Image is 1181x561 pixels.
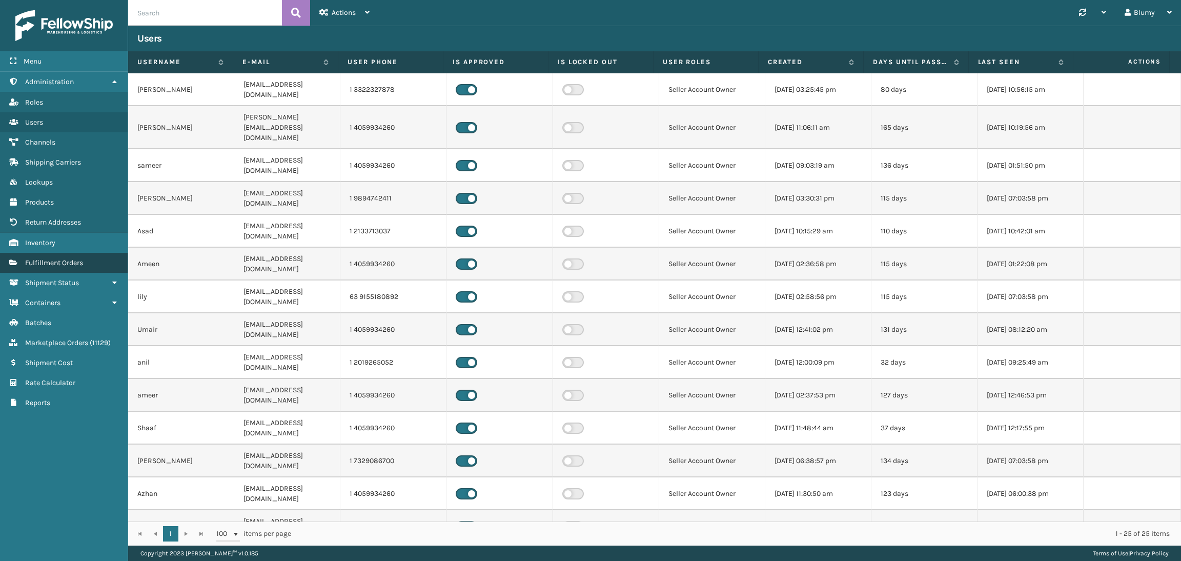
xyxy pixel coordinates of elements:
td: 1 7329086700 [340,445,446,477]
td: Seller Account Owner [659,379,765,412]
td: [DATE] 07:03:58 pm [978,182,1084,215]
td: [DATE] 12:41:02 pm [765,313,871,346]
td: Administrators [659,510,765,543]
td: Seller Account Owner [659,215,765,248]
td: Seller Account Owner [659,445,765,477]
label: User Roles [663,57,749,67]
td: [DATE] 02:36:58 pm [765,248,871,280]
td: [DATE] 10:32:28 am [978,510,1084,543]
td: [EMAIL_ADDRESS][DOMAIN_NAME] [234,313,340,346]
span: Products [25,198,54,207]
span: Inventory [25,238,55,247]
td: [EMAIL_ADDRESS][DOMAIN_NAME] [234,182,340,215]
span: Actions [332,8,356,17]
td: sameer [128,149,234,182]
label: Last Seen [978,57,1054,67]
td: [EMAIL_ADDRESS][DOMAIN_NAME] [234,280,340,313]
span: Actions [1076,53,1167,70]
a: 1 [163,526,178,542]
p: Copyright 2023 [PERSON_NAME]™ v 1.0.185 [140,546,258,561]
td: [DATE] 03:30:31 pm [765,182,871,215]
td: 165 days [871,106,978,149]
td: [DATE] 10:19:56 am [978,106,1084,149]
span: Roles [25,98,43,107]
span: Return Addresses [25,218,81,227]
td: 1 9894742411 [340,182,446,215]
img: logo [15,10,113,41]
td: [PERSON_NAME] [128,182,234,215]
td: 1 4059934260 [340,477,446,510]
td: 115 days [871,280,978,313]
td: [EMAIL_ADDRESS][DOMAIN_NAME] [234,445,340,477]
td: Seller Account Owner [659,149,765,182]
td: Azhan [128,477,234,510]
td: 131 days [871,313,978,346]
span: Users [25,118,43,127]
td: Seller Account Owner [659,477,765,510]
td: Seller Account Owner [659,73,765,106]
td: [DATE] 01:22:08 pm [978,248,1084,280]
td: [DATE] 11:30:50 am [765,477,871,510]
td: ameer [128,379,234,412]
td: [DATE] 01:51:50 pm [978,149,1084,182]
td: [PERSON_NAME] [128,445,234,477]
td: Seller Account Owner [659,346,765,379]
span: Fulfillment Orders [25,258,83,267]
td: [EMAIL_ADDRESS][DOMAIN_NAME] [234,215,340,248]
td: 1 4059934260 [340,106,446,149]
td: Shaaf [128,412,234,445]
td: 96 days [871,510,978,543]
td: [EMAIL_ADDRESS][DOMAIN_NAME] [234,379,340,412]
td: [PERSON_NAME] [128,73,234,106]
span: 100 [216,529,232,539]
td: Seller Account Owner [659,106,765,149]
td: 1 4059934260 [340,149,446,182]
td: 123 days [871,477,978,510]
div: | [1093,546,1169,561]
td: Seller Account Owner [659,182,765,215]
span: Shipment Cost [25,358,73,367]
label: Days until password expires [873,57,949,67]
td: [DATE] 08:12:20 am [978,313,1084,346]
td: [DATE] 10:56:15 am [978,73,1084,106]
td: 136 days [871,149,978,182]
span: Shipment Status [25,278,79,287]
a: Terms of Use [1093,550,1128,557]
span: Batches [25,318,51,327]
a: Privacy Policy [1130,550,1169,557]
span: Rate Calculator [25,378,75,387]
td: [DATE] 12:46:53 pm [978,379,1084,412]
td: Asad [128,215,234,248]
td: [PERSON_NAME] [128,106,234,149]
td: [DATE] 09:03:19 am [765,149,871,182]
td: lily [128,280,234,313]
label: Is Approved [453,57,539,67]
td: [DATE] 07:03:58 pm [978,280,1084,313]
td: 32 days [871,346,978,379]
td: 1 2019265052 [340,346,446,379]
td: [DATE] 02:37:53 pm [765,379,871,412]
td: 110 days [871,215,978,248]
span: items per page [216,526,291,542]
td: anil [128,346,234,379]
td: 1 3322327878 [340,73,446,106]
td: [DATE] 11:48:44 am [765,412,871,445]
span: Channels [25,138,55,147]
td: [EMAIL_ADDRESS][DOMAIN_NAME] [234,149,340,182]
td: Seller Account Owner [659,412,765,445]
td: [EMAIL_ADDRESS][DOMAIN_NAME] [234,248,340,280]
td: 127 days [871,379,978,412]
td: [EMAIL_ADDRESS][DOMAIN_NAME] [234,412,340,445]
td: 63 9155180892 [340,280,446,313]
td: [PERSON_NAME] [128,510,234,543]
label: User phone [348,57,434,67]
span: Shipping Carriers [25,158,81,167]
span: Reports [25,398,50,407]
td: [DATE] 06:38:57 pm [765,445,871,477]
label: Created [768,57,844,67]
td: Umair [128,313,234,346]
div: 1 - 25 of 25 items [306,529,1170,539]
td: [DATE] 10:42:01 am [978,215,1084,248]
span: Menu [24,57,42,66]
td: Ameen [128,248,234,280]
